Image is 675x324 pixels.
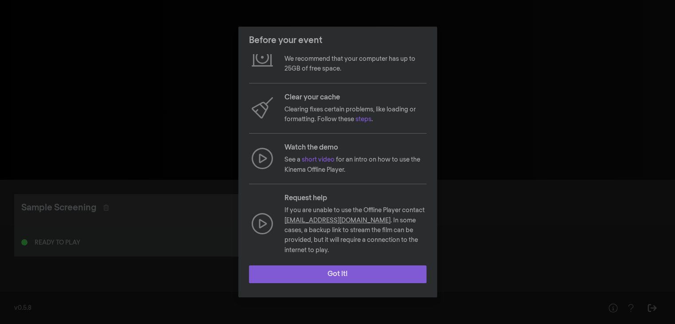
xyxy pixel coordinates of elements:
a: steps [355,116,371,122]
p: If you are unable to use the Offline Player contact . In some cases, a backup link to stream the ... [284,205,426,255]
p: Request help [284,193,426,204]
a: [EMAIL_ADDRESS][DOMAIN_NAME] [284,217,391,224]
header: Before your event [238,27,437,54]
p: Watch the demo [284,142,426,153]
p: We recommend that your computer has up to 25GB of free space. [284,54,426,74]
a: short video [302,157,335,163]
p: See a for an intro on how to use the Kinema Offline Player. [284,155,426,175]
p: Clearing fixes certain problems, like loading or formatting. Follow these . [284,105,426,125]
button: Got it! [249,265,426,283]
p: Clear your cache [284,92,426,103]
